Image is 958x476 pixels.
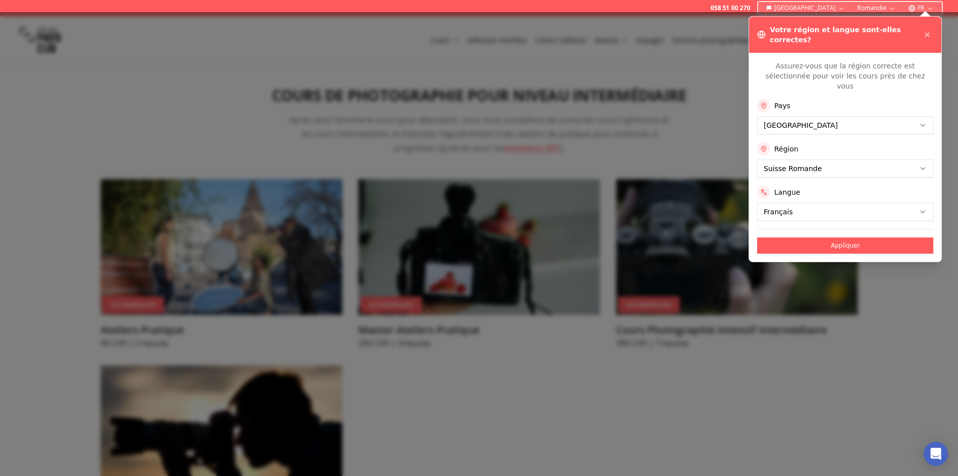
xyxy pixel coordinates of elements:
[770,25,921,45] h3: Votre région et langue sont-elles correctes?
[904,2,938,14] button: FR
[774,187,800,197] label: Langue
[924,442,948,466] div: Open Intercom Messenger
[774,101,790,111] label: Pays
[774,144,798,154] label: Région
[757,61,933,91] p: Assurez-vous que la région correcte est sélectionnée pour voir les cours près de chez vous
[757,237,933,254] button: Appliquer
[762,2,849,14] button: [GEOGRAPHIC_DATA]
[710,4,750,12] a: 058 51 00 270
[853,2,900,14] button: Romandie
